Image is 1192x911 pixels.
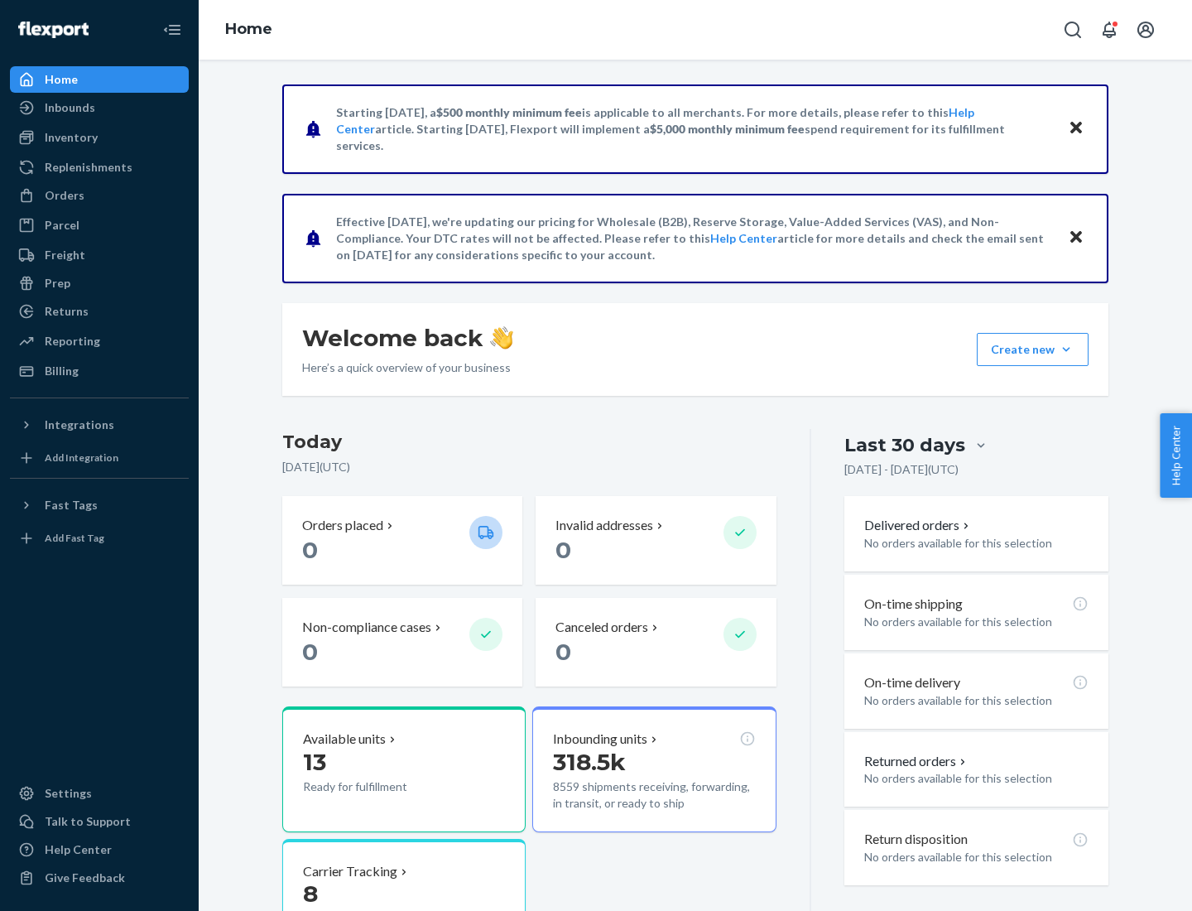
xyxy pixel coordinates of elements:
[10,154,189,181] a: Replenishments
[336,104,1052,154] p: Starting [DATE], a is applicable to all merchants. For more details, please refer to this article...
[10,865,189,891] button: Give Feedback
[1093,13,1126,46] button: Open notifications
[45,531,104,545] div: Add Fast Tag
[45,303,89,320] div: Returns
[436,105,582,119] span: $500 monthly minimum fee
[710,231,777,245] a: Help Center
[303,748,326,776] span: 13
[536,598,776,687] button: Canceled orders 0
[302,323,513,353] h1: Welcome back
[1129,13,1162,46] button: Open account menu
[45,129,98,146] div: Inventory
[555,516,653,535] p: Invalid addresses
[1065,226,1087,250] button: Close
[282,429,776,455] h3: Today
[45,217,79,234] div: Parcel
[490,326,513,349] img: hand-wave emoji
[10,94,189,121] a: Inbounds
[303,862,397,881] p: Carrier Tracking
[1160,413,1192,498] button: Help Center
[282,459,776,475] p: [DATE] ( UTC )
[864,516,973,535] button: Delivered orders
[844,432,965,458] div: Last 30 days
[303,778,456,795] p: Ready for fulfillment
[225,20,272,38] a: Home
[650,122,805,136] span: $5,000 monthly minimum fee
[10,525,189,552] a: Add Fast Tag
[303,730,386,749] p: Available units
[45,813,131,830] div: Talk to Support
[10,492,189,518] button: Fast Tags
[864,673,960,692] p: On-time delivery
[536,496,776,585] button: Invalid addresses 0
[10,124,189,151] a: Inventory
[45,333,100,349] div: Reporting
[10,780,189,807] a: Settings
[45,785,92,802] div: Settings
[10,298,189,325] a: Returns
[10,445,189,471] a: Add Integration
[10,66,189,93] a: Home
[1065,117,1087,141] button: Close
[10,412,189,438] button: Integrations
[302,359,513,376] p: Here’s a quick overview of your business
[555,618,648,637] p: Canceled orders
[10,270,189,296] a: Prep
[45,841,112,858] div: Help Center
[864,830,968,849] p: Return disposition
[45,159,132,176] div: Replenishments
[302,536,318,564] span: 0
[303,880,318,908] span: 8
[282,598,522,687] button: Non-compliance cases 0
[555,638,571,666] span: 0
[864,770,1089,787] p: No orders available for this selection
[553,730,647,749] p: Inbounding units
[532,706,776,832] button: Inbounding units318.5k8559 shipments receiving, forwarding, in transit, or ready to ship
[10,182,189,209] a: Orders
[212,6,286,54] ol: breadcrumbs
[18,22,89,38] img: Flexport logo
[10,836,189,863] a: Help Center
[553,778,755,812] p: 8559 shipments receiving, forwarding, in transit, or ready to ship
[844,461,959,478] p: [DATE] - [DATE] ( UTC )
[864,535,1089,552] p: No orders available for this selection
[10,358,189,384] a: Billing
[977,333,1089,366] button: Create new
[45,870,125,886] div: Give Feedback
[302,638,318,666] span: 0
[45,247,85,263] div: Freight
[45,497,98,513] div: Fast Tags
[553,748,626,776] span: 318.5k
[45,187,84,204] div: Orders
[282,496,522,585] button: Orders placed 0
[45,71,78,88] div: Home
[45,451,118,465] div: Add Integration
[864,849,1089,865] p: No orders available for this selection
[282,706,526,832] button: Available units13Ready for fulfillment
[864,595,963,614] p: On-time shipping
[336,214,1052,263] p: Effective [DATE], we're updating our pricing for Wholesale (B2B), Reserve Storage, Value-Added Se...
[45,275,70,292] div: Prep
[156,13,189,46] button: Close Navigation
[555,536,571,564] span: 0
[302,618,431,637] p: Non-compliance cases
[864,752,969,771] button: Returned orders
[10,808,189,835] a: Talk to Support
[864,614,1089,630] p: No orders available for this selection
[10,328,189,354] a: Reporting
[45,417,114,433] div: Integrations
[864,692,1089,709] p: No orders available for this selection
[1056,13,1089,46] button: Open Search Box
[45,99,95,116] div: Inbounds
[45,363,79,379] div: Billing
[10,212,189,239] a: Parcel
[10,242,189,268] a: Freight
[302,516,383,535] p: Orders placed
